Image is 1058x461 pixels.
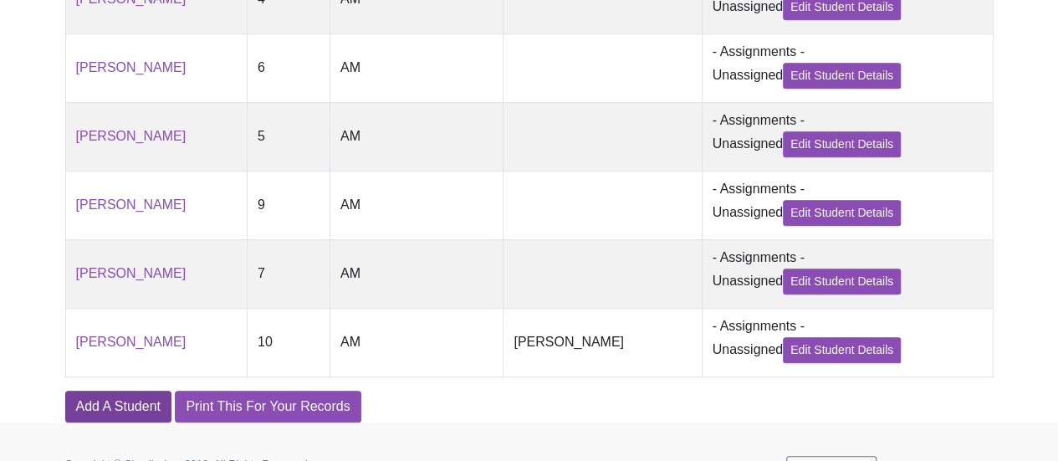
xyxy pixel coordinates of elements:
[330,308,503,376] td: AM
[76,129,187,143] a: [PERSON_NAME]
[76,197,187,212] a: [PERSON_NAME]
[783,131,901,157] a: Edit Student Details
[248,33,330,102] td: 6
[76,60,187,74] a: [PERSON_NAME]
[248,102,330,171] td: 5
[503,308,702,376] td: [PERSON_NAME]
[330,171,503,239] td: AM
[248,171,330,239] td: 9
[702,102,993,171] td: - Assignments - Unassigned
[248,239,330,308] td: 7
[248,308,330,376] td: 10
[702,239,993,308] td: - Assignments - Unassigned
[783,337,901,363] a: Edit Student Details
[76,266,187,280] a: [PERSON_NAME]
[702,308,993,376] td: - Assignments - Unassigned
[783,63,901,89] a: Edit Student Details
[702,33,993,102] td: - Assignments - Unassigned
[175,391,360,423] a: Print This For Your Records
[65,391,171,423] a: Add A Student
[76,335,187,349] a: [PERSON_NAME]
[330,102,503,171] td: AM
[783,269,901,295] a: Edit Student Details
[702,171,993,239] td: - Assignments - Unassigned
[330,239,503,308] td: AM
[330,33,503,102] td: AM
[783,200,901,226] a: Edit Student Details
